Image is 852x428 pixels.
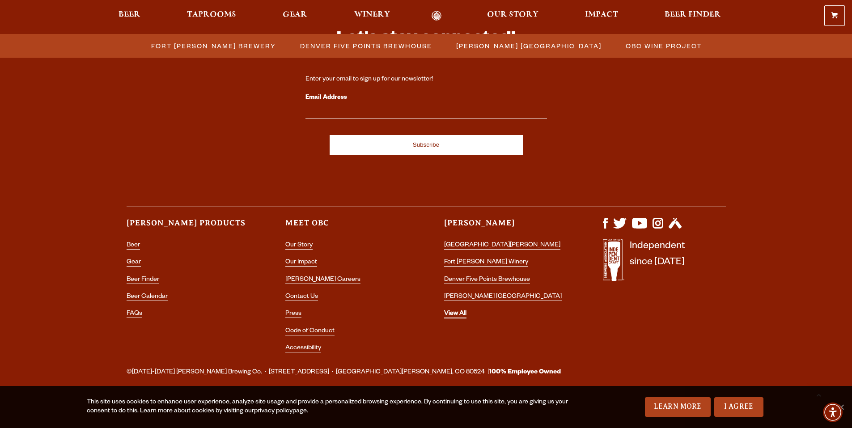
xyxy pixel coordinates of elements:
a: Impact [579,11,624,21]
a: Accessibility [285,345,321,352]
span: Beer [119,11,140,18]
a: Gear [127,259,141,267]
div: Accessibility Menu [823,403,843,422]
h3: [PERSON_NAME] Products [127,218,250,236]
a: Code of Conduct [285,328,335,335]
span: Winery [354,11,390,18]
a: privacy policy [254,408,292,415]
a: Gear [277,11,313,21]
span: Impact [585,11,618,18]
span: Beer Finder [665,11,721,18]
a: Beer Finder [127,276,159,284]
a: Visit us on Facebook [603,224,608,231]
a: Our Story [481,11,544,21]
span: Denver Five Points Brewhouse [300,39,432,52]
span: Our Story [487,11,538,18]
span: [PERSON_NAME] [GEOGRAPHIC_DATA] [456,39,602,52]
a: Winery [348,11,396,21]
a: Our Impact [285,259,317,267]
label: Email Address [305,92,547,104]
a: OBC Wine Project [620,39,706,52]
div: Enter your email to sign up for our newsletter! [305,75,547,84]
a: Beer [113,11,146,21]
a: Our Story [285,242,313,250]
a: [GEOGRAPHIC_DATA][PERSON_NAME] [444,242,560,250]
span: Fort [PERSON_NAME] Brewery [151,39,276,52]
span: OBC Wine Project [626,39,702,52]
span: ©[DATE]-[DATE] [PERSON_NAME] Brewing Co. · [STREET_ADDRESS] · [GEOGRAPHIC_DATA][PERSON_NAME], CO ... [127,367,561,378]
input: Subscribe [330,135,523,155]
a: Beer Finder [659,11,727,21]
h3: [PERSON_NAME] [444,218,567,236]
a: Denver Five Points Brewhouse [295,39,437,52]
a: Denver Five Points Brewhouse [444,276,530,284]
a: Fort [PERSON_NAME] Winery [444,259,528,267]
div: This site uses cookies to enhance user experience, analyze site usage and provide a personalized ... [87,398,571,416]
a: Beer Calendar [127,293,168,301]
a: Visit us on Untappd [669,224,682,231]
p: Independent since [DATE] [630,239,685,286]
h3: Meet OBC [285,218,408,236]
a: [PERSON_NAME] [GEOGRAPHIC_DATA] [444,293,562,301]
a: Beer [127,242,140,250]
strong: 100% Employee Owned [489,369,561,376]
a: Visit us on YouTube [632,224,647,231]
a: Visit us on Instagram [653,224,663,231]
a: View All [444,310,466,318]
span: Taprooms [187,11,236,18]
span: Gear [283,11,307,18]
a: Learn More [645,397,711,417]
a: [PERSON_NAME] Careers [285,276,360,284]
a: FAQs [127,310,142,318]
a: Odell Home [420,11,454,21]
a: Fort [PERSON_NAME] Brewery [146,39,280,52]
a: I Agree [714,397,763,417]
a: Scroll to top [807,383,830,406]
a: Visit us on X (formerly Twitter) [613,224,627,231]
a: Taprooms [181,11,242,21]
a: [PERSON_NAME] [GEOGRAPHIC_DATA] [451,39,606,52]
a: Press [285,310,301,318]
a: Contact Us [285,293,318,301]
